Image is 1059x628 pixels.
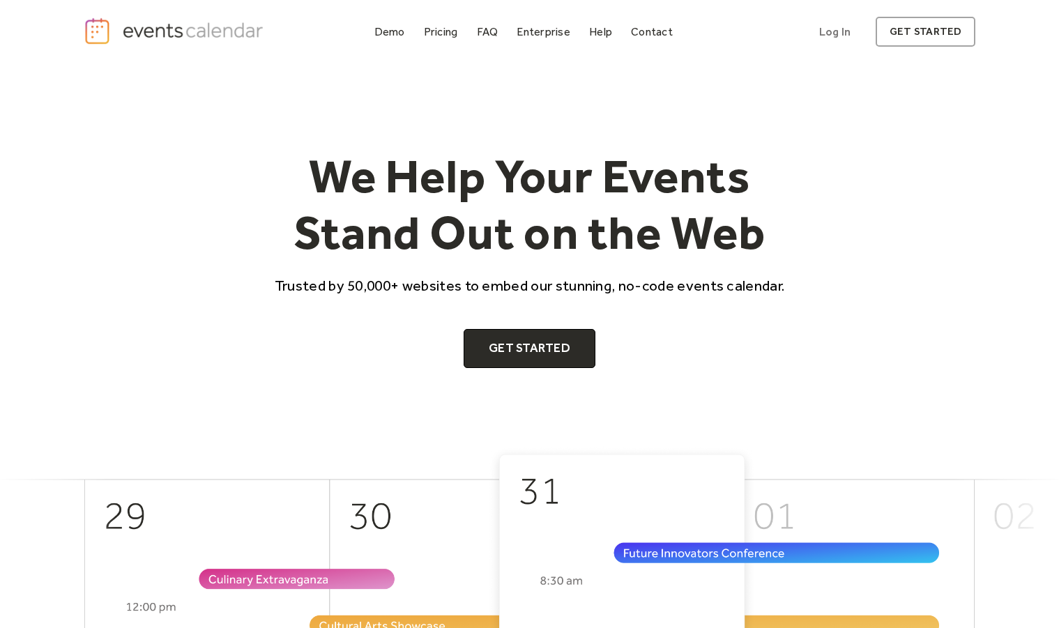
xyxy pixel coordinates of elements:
[369,22,411,41] a: Demo
[584,22,618,41] a: Help
[262,148,798,261] h1: We Help Your Events Stand Out on the Web
[631,28,673,36] div: Contact
[374,28,405,36] div: Demo
[517,28,570,36] div: Enterprise
[471,22,504,41] a: FAQ
[876,17,975,47] a: get started
[477,28,498,36] div: FAQ
[805,17,864,47] a: Log In
[418,22,464,41] a: Pricing
[424,28,458,36] div: Pricing
[464,329,595,368] a: Get Started
[511,22,575,41] a: Enterprise
[625,22,678,41] a: Contact
[589,28,612,36] div: Help
[262,275,798,296] p: Trusted by 50,000+ websites to embed our stunning, no-code events calendar.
